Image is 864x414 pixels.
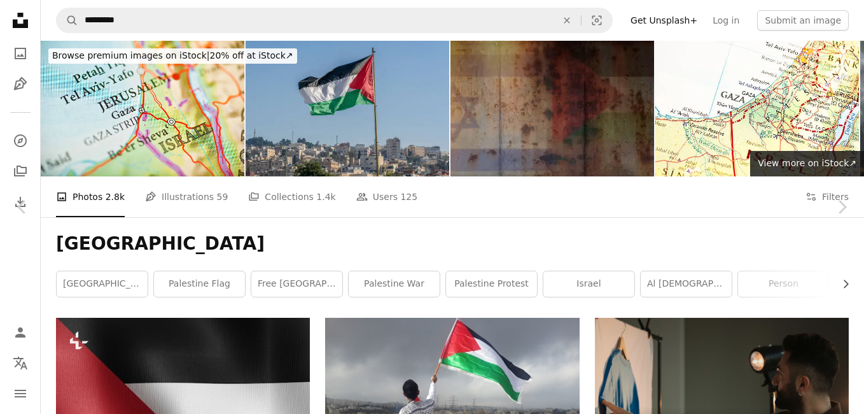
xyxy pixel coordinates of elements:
a: View more on iStock↗ [750,151,864,176]
span: 1.4k [316,190,335,204]
a: palestine war [349,271,440,297]
button: Search Unsplash [57,8,78,32]
a: Explore [8,128,33,153]
span: 125 [400,190,417,204]
a: Illustrations 59 [145,176,228,217]
button: Language [8,350,33,376]
img: Gaza [655,41,859,176]
span: 59 [217,190,228,204]
button: Clear [553,8,581,32]
button: Menu [8,381,33,406]
div: 20% off at iStock ↗ [48,48,297,64]
a: israel [543,271,634,297]
a: person [738,271,829,297]
a: [GEOGRAPHIC_DATA] [57,271,148,297]
h1: [GEOGRAPHIC_DATA] [56,232,849,255]
button: scroll list to the right [834,271,849,297]
img: Israel Palestine conflict, two flags on concrete wall [450,41,654,176]
a: free [GEOGRAPHIC_DATA] [251,271,342,297]
a: Collections 1.4k [248,176,335,217]
span: Browse premium images on iStock | [52,50,209,61]
a: Next [819,146,864,268]
a: Get Unsplash+ [623,10,705,31]
a: Log in [705,10,747,31]
button: Submit an image [757,10,849,31]
a: Photos [8,41,33,66]
img: The large Palestinian flag is waiving above the city. [246,41,449,176]
button: Visual search [582,8,612,32]
span: View more on iStock ↗ [758,158,856,168]
a: palestine protest [446,271,537,297]
img: Jerusalem,Israel map [41,41,244,176]
a: al [DEMOGRAPHIC_DATA] [641,271,732,297]
a: palestine flag [154,271,245,297]
form: Find visuals sitewide [56,8,613,33]
a: Illustrations [8,71,33,97]
a: Users 125 [356,176,417,217]
button: Filters [805,176,849,217]
a: Log in / Sign up [8,320,33,345]
a: Browse premium images on iStock|20% off at iStock↗ [41,41,305,71]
